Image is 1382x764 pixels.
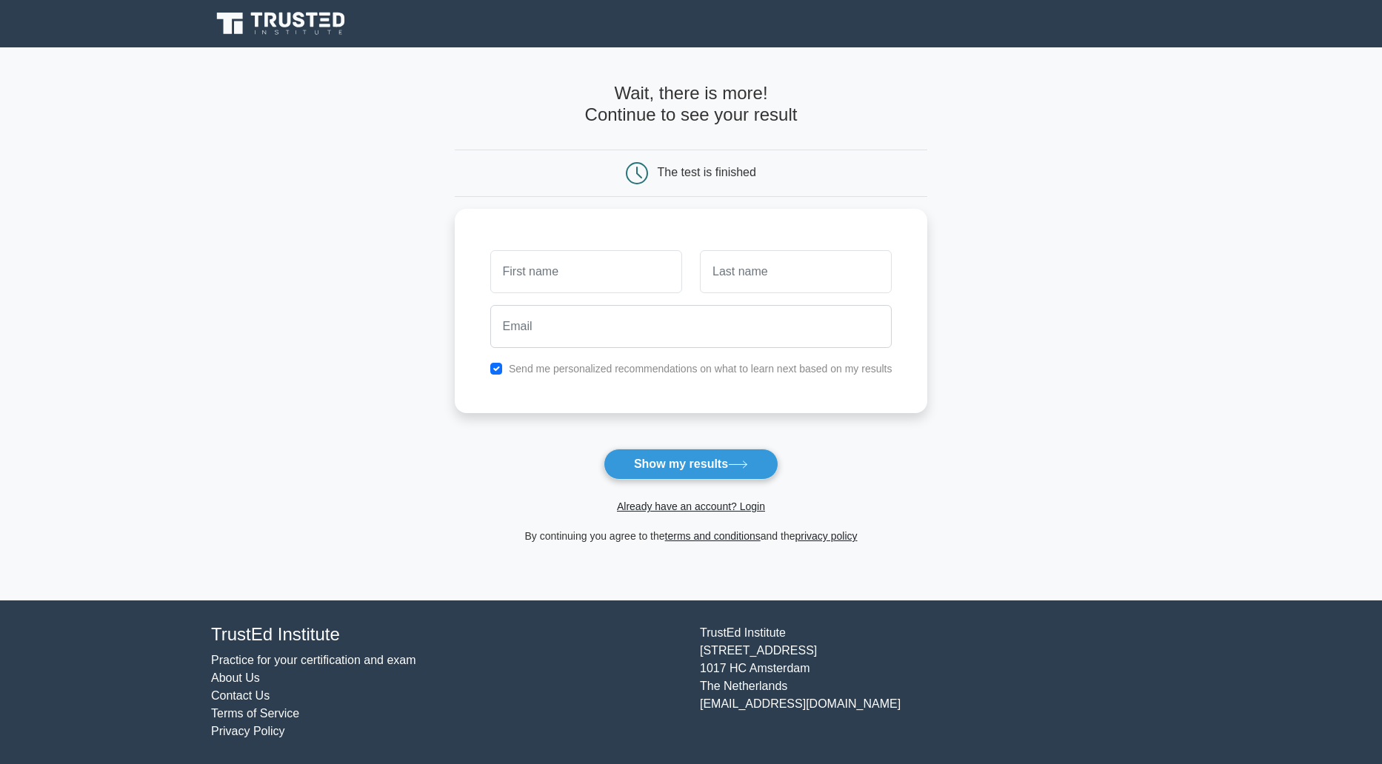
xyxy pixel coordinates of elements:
a: Practice for your certification and exam [211,654,416,666]
div: The test is finished [658,166,756,178]
div: TrustEd Institute [STREET_ADDRESS] 1017 HC Amsterdam The Netherlands [EMAIL_ADDRESS][DOMAIN_NAME] [691,624,1180,740]
a: terms and conditions [665,530,761,542]
a: Privacy Policy [211,725,285,737]
a: Already have an account? Login [617,500,765,512]
input: First name [490,250,682,293]
button: Show my results [604,449,778,480]
label: Send me personalized recommendations on what to learn next based on my results [509,363,892,375]
input: Last name [700,250,892,293]
h4: TrustEd Institute [211,624,682,646]
h4: Wait, there is more! Continue to see your result [455,83,928,126]
a: Terms of Service [211,707,299,720]
a: About Us [211,671,260,684]
div: By continuing you agree to the and the [446,527,937,545]
a: Contact Us [211,689,270,702]
input: Email [490,305,892,348]
a: privacy policy [795,530,858,542]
